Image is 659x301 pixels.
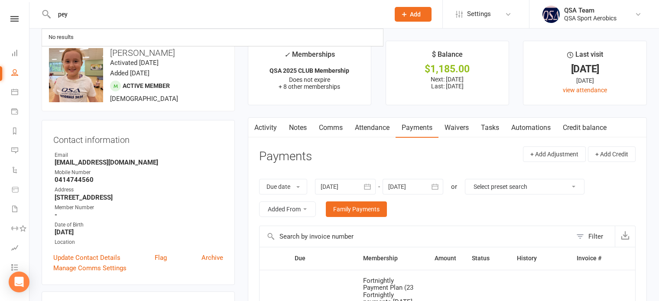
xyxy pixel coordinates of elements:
span: Add [410,11,421,18]
div: Member Number [55,204,223,212]
th: Membership [355,247,426,269]
div: Location [55,238,223,246]
a: Update Contact Details [53,252,120,263]
a: Activity [248,118,283,138]
div: [DATE] [531,65,639,74]
th: History [509,247,569,269]
div: Mobile Number [55,168,223,177]
a: Payments [11,103,29,122]
a: Tasks [475,118,505,138]
img: image1738732513.png [49,48,103,102]
strong: 0414744560 [55,176,223,184]
a: view attendance [563,87,607,94]
a: Automations [505,118,557,138]
a: Calendar [11,83,29,103]
a: Attendance [349,118,396,138]
strong: [STREET_ADDRESS] [55,194,223,201]
div: [DATE] [531,76,639,85]
h3: Payments [259,150,312,163]
a: Reports [11,122,29,142]
div: Open Intercom Messenger [9,272,29,292]
img: thumb_image1645967867.png [542,6,560,23]
a: Manage Comms Settings [53,263,127,273]
a: Payments [396,118,438,138]
input: Search... [52,8,383,20]
div: QSA Team [564,6,617,14]
div: $ Balance [432,49,463,65]
input: Search by invoice number [260,226,572,247]
button: Due date [259,179,307,194]
a: Product Sales [11,181,29,200]
time: Activated [DATE] [110,59,159,67]
div: Date of Birth [55,221,223,229]
div: $1,185.00 [394,65,501,74]
button: Add [395,7,432,22]
span: Active member [123,82,170,89]
span: + 8 other memberships [279,83,340,90]
a: Credit balance [557,118,613,138]
th: Due [287,247,355,269]
a: Assessments [11,239,29,259]
a: Archive [201,252,223,263]
span: Settings [467,4,491,24]
h3: [PERSON_NAME] [49,48,227,58]
div: Email [55,151,223,159]
button: Filter [572,226,615,247]
strong: - [55,211,223,219]
button: Added From [259,201,316,217]
button: + Add Adjustment [523,146,586,162]
strong: [EMAIL_ADDRESS][DOMAIN_NAME] [55,159,223,166]
div: No results [46,31,76,44]
a: Flag [155,252,167,263]
span: Does not expire [289,76,330,83]
div: Address [55,186,223,194]
th: Invoice # [569,247,609,269]
div: Memberships [284,49,335,65]
a: Waivers [438,118,475,138]
a: Dashboard [11,44,29,64]
th: Amount [426,247,464,269]
div: or [451,181,457,192]
h3: Contact information [53,132,223,145]
a: Family Payments [326,201,387,217]
span: [DEMOGRAPHIC_DATA] [110,95,178,103]
i: ✓ [284,51,290,59]
a: Notes [283,118,313,138]
div: QSA Sport Aerobics [564,14,617,22]
div: Last visit [567,49,603,65]
a: Comms [313,118,349,138]
div: Filter [588,231,603,242]
time: Added [DATE] [110,69,149,77]
a: People [11,64,29,83]
strong: QSA 2025 CLUB Membership [269,67,349,74]
th: Status [464,247,509,269]
button: + Add Credit [588,146,636,162]
p: Next: [DATE] Last: [DATE] [394,76,501,90]
strong: [DATE] [55,228,223,236]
